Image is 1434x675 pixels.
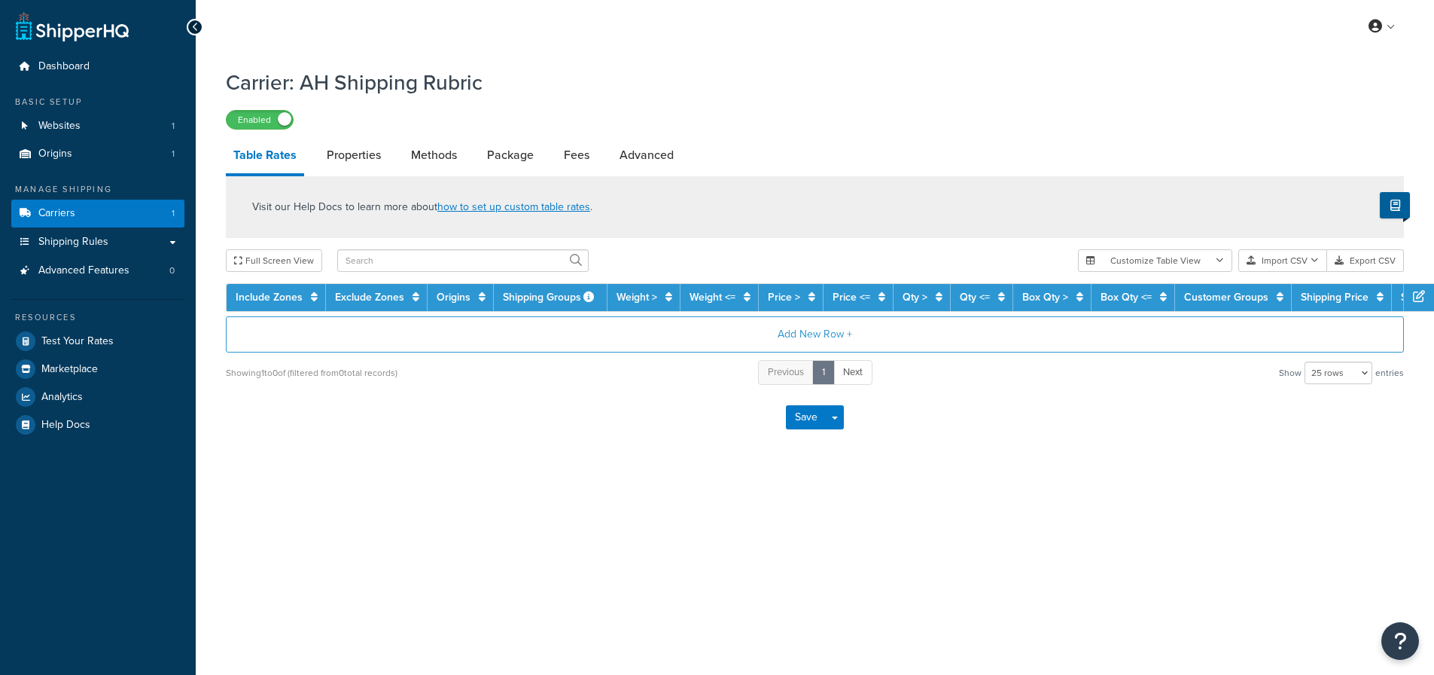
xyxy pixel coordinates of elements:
[11,411,184,438] a: Help Docs
[11,140,184,168] a: Origins1
[38,236,108,249] span: Shipping Rules
[812,360,835,385] a: 1
[172,207,175,220] span: 1
[11,257,184,285] a: Advanced Features0
[11,200,184,228] li: Carriers
[252,199,592,215] p: Visit our Help Docs to learn more about .
[226,249,322,272] button: Full Screen View
[1238,249,1327,272] button: Import CSV
[768,289,800,305] a: Price >
[11,140,184,168] li: Origins
[41,391,83,404] span: Analytics
[1078,249,1232,272] button: Customize Table View
[1375,362,1404,383] span: entries
[11,96,184,108] div: Basic Setup
[11,328,184,355] a: Test Your Rates
[41,419,90,432] span: Help Docs
[1380,192,1410,218] button: Show Help Docs
[11,356,184,383] a: Marketplace
[1184,289,1268,305] a: Customer Groups
[38,120,81,133] span: Websites
[172,120,175,133] span: 1
[758,360,814,385] a: Previous
[337,249,589,272] input: Search
[319,137,388,173] a: Properties
[11,112,184,140] a: Websites1
[236,289,303,305] a: Include Zones
[833,289,870,305] a: Price <=
[494,284,607,311] th: Shipping Groups
[437,199,590,215] a: how to set up custom table rates
[833,360,872,385] a: Next
[437,289,470,305] a: Origins
[11,200,184,228] a: Carriers1
[226,137,304,176] a: Table Rates
[226,316,1404,353] button: Add New Row +
[38,207,75,220] span: Carriers
[1301,289,1369,305] a: Shipping Price
[227,111,293,129] label: Enabled
[11,383,184,411] a: Analytics
[172,148,175,160] span: 1
[617,289,657,305] a: Weight >
[612,137,681,173] a: Advanced
[556,137,597,173] a: Fees
[38,60,90,73] span: Dashboard
[1381,622,1419,660] button: Open Resource Center
[960,289,990,305] a: Qty <=
[1327,249,1404,272] button: Export CSV
[38,264,129,277] span: Advanced Features
[11,228,184,256] a: Shipping Rules
[41,363,98,376] span: Marketplace
[690,289,735,305] a: Weight <=
[768,365,804,379] span: Previous
[11,311,184,324] div: Resources
[11,53,184,81] a: Dashboard
[11,257,184,285] li: Advanced Features
[226,362,397,383] div: Showing 1 to 0 of (filtered from 0 total records)
[335,289,404,305] a: Exclude Zones
[1101,289,1152,305] a: Box Qty <=
[1022,289,1068,305] a: Box Qty >
[480,137,541,173] a: Package
[786,405,827,429] button: Save
[403,137,464,173] a: Methods
[226,68,1385,97] h1: Carrier: AH Shipping Rubric
[11,112,184,140] li: Websites
[169,264,175,277] span: 0
[11,183,184,196] div: Manage Shipping
[1279,362,1302,383] span: Show
[903,289,927,305] a: Qty >
[38,148,72,160] span: Origins
[843,365,863,379] span: Next
[41,335,114,348] span: Test Your Rates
